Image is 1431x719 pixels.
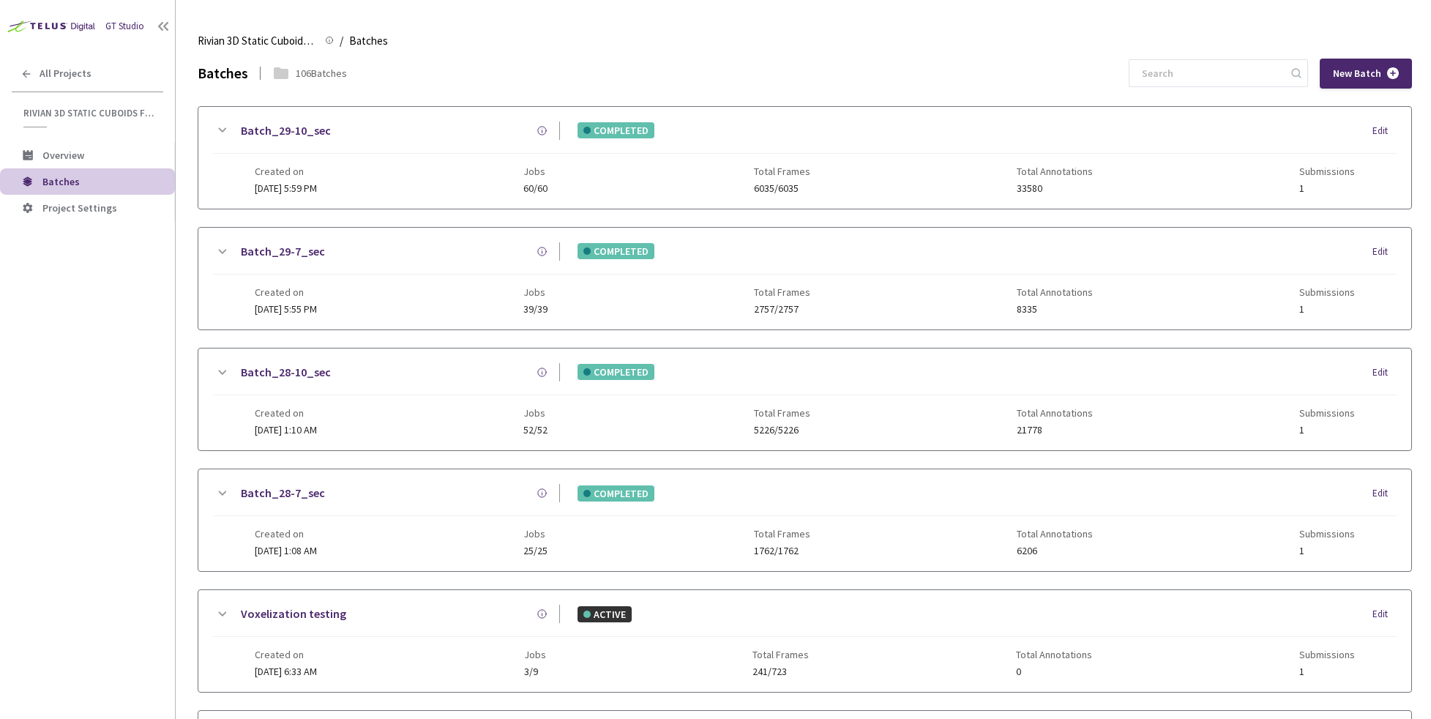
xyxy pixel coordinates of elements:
[1133,60,1289,86] input: Search
[1299,425,1355,436] span: 1
[255,423,317,436] span: [DATE] 1:10 AM
[523,286,548,298] span: Jobs
[1372,245,1397,259] div: Edit
[255,407,317,419] span: Created on
[241,484,325,502] a: Batch_28-7_sec
[578,485,654,502] div: COMPLETED
[754,165,810,177] span: Total Frames
[255,286,317,298] span: Created on
[523,183,548,194] span: 60/60
[1017,304,1093,315] span: 8335
[241,122,331,140] a: Batch_29-10_sec
[23,107,154,119] span: Rivian 3D Static Cuboids fixed[2024-25]
[198,32,316,50] span: Rivian 3D Static Cuboids fixed[2024-25]
[1299,528,1355,540] span: Submissions
[340,32,343,50] li: /
[241,363,331,381] a: Batch_28-10_sec
[1372,607,1397,622] div: Edit
[754,304,810,315] span: 2757/2757
[1299,304,1355,315] span: 1
[198,469,1411,571] div: Batch_28-7_secCOMPLETEDEditCreated on[DATE] 1:08 AMJobs25/25Total Frames1762/1762Total Annotation...
[1299,183,1355,194] span: 1
[1372,486,1397,501] div: Edit
[523,165,548,177] span: Jobs
[42,201,117,215] span: Project Settings
[578,243,654,259] div: COMPLETED
[198,107,1411,209] div: Batch_29-10_secCOMPLETEDEditCreated on[DATE] 5:59 PMJobs60/60Total Frames6035/6035Total Annotatio...
[255,182,317,195] span: [DATE] 5:59 PM
[1299,165,1355,177] span: Submissions
[578,364,654,380] div: COMPLETED
[42,149,84,162] span: Overview
[754,528,810,540] span: Total Frames
[1016,666,1092,677] span: 0
[1017,183,1093,194] span: 33580
[1016,649,1092,660] span: Total Annotations
[255,528,317,540] span: Created on
[1017,165,1093,177] span: Total Annotations
[523,407,548,419] span: Jobs
[42,175,80,188] span: Batches
[1372,365,1397,380] div: Edit
[754,286,810,298] span: Total Frames
[754,545,810,556] span: 1762/1762
[523,545,548,556] span: 25/25
[1017,528,1093,540] span: Total Annotations
[1372,124,1397,138] div: Edit
[754,425,810,436] span: 5226/5226
[241,242,325,261] a: Batch_29-7_sec
[296,65,347,81] div: 106 Batches
[255,165,317,177] span: Created on
[754,183,810,194] span: 6035/6035
[524,649,546,660] span: Jobs
[40,67,91,80] span: All Projects
[523,425,548,436] span: 52/52
[524,666,546,677] span: 3/9
[523,304,548,315] span: 39/39
[1017,425,1093,436] span: 21778
[1017,407,1093,419] span: Total Annotations
[349,32,388,50] span: Batches
[578,122,654,138] div: COMPLETED
[1299,545,1355,556] span: 1
[1017,545,1093,556] span: 6206
[1299,666,1355,677] span: 1
[255,665,317,678] span: [DATE] 6:33 AM
[255,544,317,557] span: [DATE] 1:08 AM
[1299,649,1355,660] span: Submissions
[198,228,1411,329] div: Batch_29-7_secCOMPLETEDEditCreated on[DATE] 5:55 PMJobs39/39Total Frames2757/2757Total Annotation...
[1299,286,1355,298] span: Submissions
[578,606,632,622] div: ACTIVE
[105,19,144,34] div: GT Studio
[1299,407,1355,419] span: Submissions
[198,62,248,84] div: Batches
[754,407,810,419] span: Total Frames
[198,590,1411,692] div: Voxelization testingACTIVEEditCreated on[DATE] 6:33 AMJobs3/9Total Frames241/723Total Annotations...
[255,649,317,660] span: Created on
[241,605,346,623] a: Voxelization testing
[255,302,317,316] span: [DATE] 5:55 PM
[1333,67,1381,80] span: New Batch
[523,528,548,540] span: Jobs
[1017,286,1093,298] span: Total Annotations
[752,649,809,660] span: Total Frames
[198,349,1411,450] div: Batch_28-10_secCOMPLETEDEditCreated on[DATE] 1:10 AMJobs52/52Total Frames5226/5226Total Annotatio...
[752,666,809,677] span: 241/723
